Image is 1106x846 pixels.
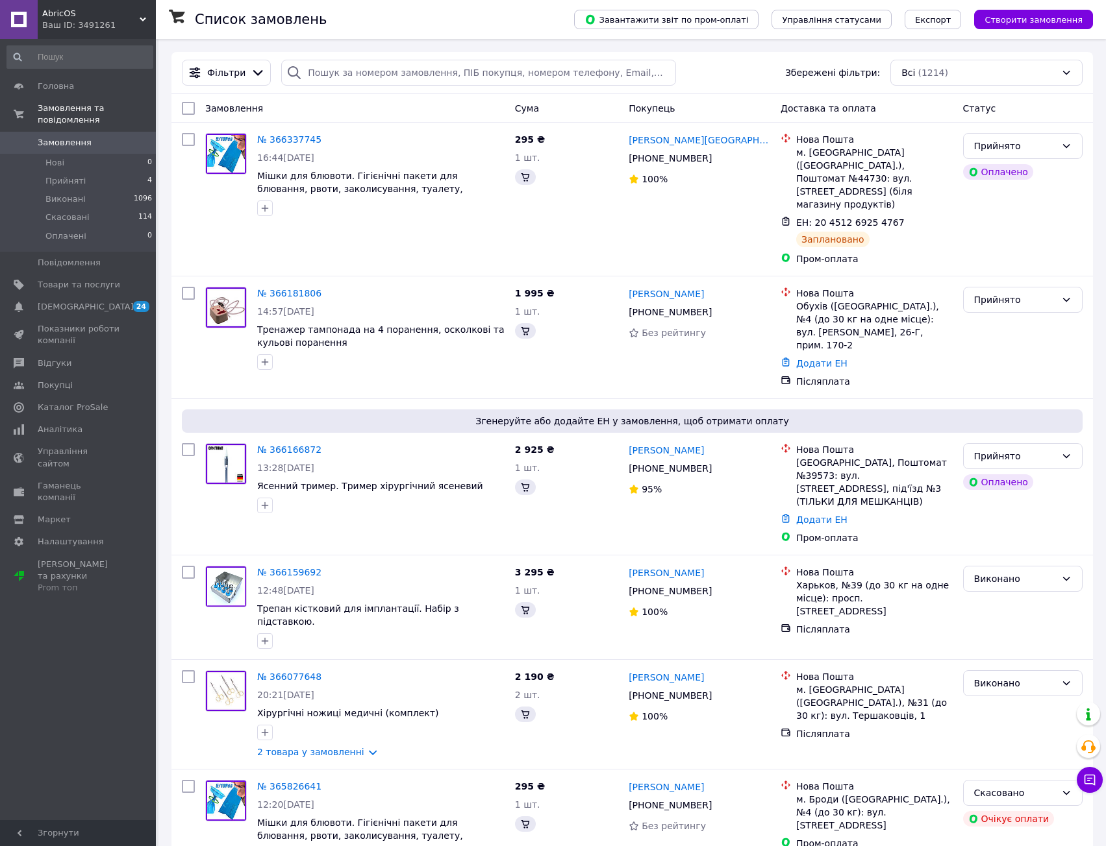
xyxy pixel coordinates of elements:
[796,793,953,832] div: м. Броди ([GEOGRAPHIC_DATA].), №4 (до 30 кг): вул. [STREET_ADDRESS]
[796,375,953,388] div: Післяплата
[38,559,120,594] span: [PERSON_NAME] та рахунки
[257,324,505,348] a: Тренажер тампонада на 4 поранення, осколкові та кульові поранення
[205,103,263,114] span: Замовлення
[257,708,438,718] span: Хірургічні ножиці медичні (комплект)
[963,103,996,114] span: Статус
[796,252,953,265] div: Пром-оплата
[205,670,247,712] a: Фото товару
[38,80,74,92] span: Головна
[963,811,1055,827] div: Очікує оплати
[45,230,86,242] span: Оплачені
[515,463,540,473] span: 1 шт.
[38,514,71,526] span: Маркет
[257,152,314,163] span: 16:44[DATE]
[206,780,246,821] img: Фото товару
[138,211,152,223] span: 114
[205,566,247,607] a: Фото товару
[642,607,668,617] span: 100%
[629,444,704,457] a: [PERSON_NAME]
[796,358,848,369] a: Додати ЕН
[629,780,704,793] a: [PERSON_NAME]
[257,671,321,682] a: № 366077648
[785,66,880,79] span: Збережені фільтри:
[42,8,140,19] span: AbricOS
[205,133,247,175] a: Фото товару
[257,306,314,317] span: 14:57[DATE]
[38,103,156,126] span: Замовлення та повідомлення
[38,480,120,503] span: Гаманець компанії
[629,463,712,474] span: [PHONE_NUMBER]
[45,193,86,205] span: Виконані
[796,727,953,740] div: Післяплата
[38,357,71,369] span: Відгуки
[206,671,246,711] img: Фото товару
[38,380,73,391] span: Покупці
[796,133,953,146] div: Нова Пошта
[796,217,905,228] span: ЕН: 20 4512 6925 4767
[257,567,321,577] a: № 366159692
[133,301,149,312] span: 24
[963,164,1033,180] div: Оплачено
[584,14,748,25] span: Завантажити звіт по пром-оплаті
[38,424,82,435] span: Аналітика
[905,10,962,29] button: Експорт
[782,15,881,25] span: Управління статусами
[515,567,555,577] span: 3 295 ₴
[985,15,1083,25] span: Створити замовлення
[629,566,704,579] a: [PERSON_NAME]
[515,799,540,810] span: 1 шт.
[45,157,64,169] span: Нові
[974,293,1056,307] div: Прийнято
[257,288,321,298] a: № 366181806
[45,211,90,223] span: Скасовані
[796,780,953,793] div: Нова Пошта
[796,456,953,508] div: [GEOGRAPHIC_DATA], Поштомат №39573: вул. [STREET_ADDRESS], під'їзд №3 (ТІЛЬКИ ДЛЯ МЕШКАНЦІВ)
[918,67,948,78] span: (1214)
[961,14,1093,24] a: Створити замовлення
[974,786,1056,800] div: Скасовано
[134,193,152,205] span: 1096
[974,139,1056,153] div: Прийнято
[796,514,848,525] a: Додати ЕН
[796,623,953,636] div: Післяплата
[38,301,134,313] span: [DEMOGRAPHIC_DATA]
[515,306,540,317] span: 1 шт.
[257,481,483,491] span: Ясенний тример. Тример хірургічний ясеневий
[6,45,153,69] input: Пошук
[257,781,321,792] a: № 365826641
[205,287,247,328] a: Фото товару
[629,586,712,596] span: [PHONE_NUMBER]
[515,781,545,792] span: 295 ₴
[974,676,1056,690] div: Виконано
[206,444,246,484] img: Фото товару
[281,60,676,86] input: Пошук за номером замовлення, ПІБ покупця, номером телефону, Email, номером накладної
[38,257,101,269] span: Повідомлення
[629,153,712,163] span: [PHONE_NUMBER]
[772,10,892,29] button: Управління статусами
[515,585,540,596] span: 1 шт.
[206,134,246,174] img: Фото товару
[515,134,545,145] span: 295 ₴
[629,307,712,317] span: [PHONE_NUMBER]
[38,137,92,149] span: Замовлення
[206,566,246,607] img: Фото товару
[1077,767,1103,793] button: Чат з покупцем
[257,603,459,627] span: Трепан кістковий для імплантації. Набір з підставкою.
[629,134,770,147] a: [PERSON_NAME][GEOGRAPHIC_DATA]
[796,443,953,456] div: Нова Пошта
[515,690,540,700] span: 2 шт.
[629,800,712,810] span: [PHONE_NUMBER]
[195,12,327,27] h1: Список замовлень
[796,146,953,211] div: м. [GEOGRAPHIC_DATA] ([GEOGRAPHIC_DATA].), Поштомат №44730: вул. [STREET_ADDRESS] (біля магазину ...
[974,572,1056,586] div: Виконано
[38,323,120,346] span: Показники роботи компанії
[796,287,953,300] div: Нова Пошта
[45,175,86,187] span: Прийняті
[642,328,706,338] span: Без рейтингу
[629,287,704,300] a: [PERSON_NAME]
[187,415,1077,428] span: Згенеруйте або додайте ЕН у замовлення, щоб отримати оплату
[629,671,704,684] a: [PERSON_NAME]
[206,287,246,328] img: Фото товару
[515,103,539,114] span: Cума
[915,15,951,25] span: Експорт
